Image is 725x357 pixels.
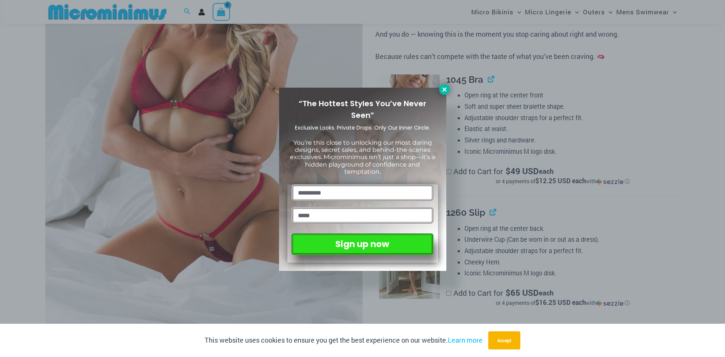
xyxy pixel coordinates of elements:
p: This website uses cookies to ensure you get the best experience on our website. [205,335,483,346]
span: You’re this close to unlocking our most daring designs, secret sales, and behind-the-scenes exclu... [290,139,435,175]
span: “The Hottest Styles You’ve Never Seen” [299,98,426,121]
a: Learn more [448,335,483,345]
button: Close [439,84,450,95]
button: Accept [488,331,520,349]
button: Sign up now [292,233,433,255]
span: Exclusive Looks. Private Drops. Only Our Inner Circle. [295,124,430,131]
